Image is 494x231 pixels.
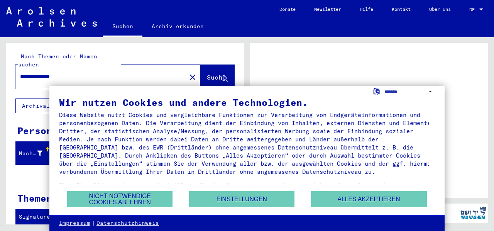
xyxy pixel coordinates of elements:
span: Suche [207,73,226,81]
button: Einstellungen [189,191,294,207]
div: Personen [17,124,64,138]
button: Archival tree units [15,99,97,113]
button: Clear [185,69,200,85]
div: Wir nutzen Cookies und andere Technologien. [59,98,435,107]
div: Nachname [19,149,42,158]
mat-header-cell: Nachname [16,143,51,164]
button: Alles akzeptieren [311,191,427,207]
select: Sprache auswählen [384,86,435,97]
a: Datenschutzhinweis [96,219,159,227]
button: Nicht notwendige Cookies ablehnen [67,191,173,207]
a: Archiv erkunden [142,17,213,36]
span: DE [469,7,478,12]
div: Nachname [19,147,52,160]
a: Suchen [103,17,142,37]
img: yv_logo.png [459,203,488,223]
a: Impressum [59,219,90,227]
div: Themen [17,191,52,205]
mat-label: Nach Themen oder Namen suchen [18,53,97,68]
label: Sprache auswählen [372,87,381,95]
div: Signature [19,211,71,223]
div: Diese Website nutzt Cookies und vergleichbare Funktionen zur Verarbeitung von Endgeräteinformatio... [59,111,435,176]
img: Arolsen_neg.svg [6,7,97,27]
button: Suche [200,65,234,89]
div: Signature [19,213,63,221]
mat-icon: close [188,73,197,82]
